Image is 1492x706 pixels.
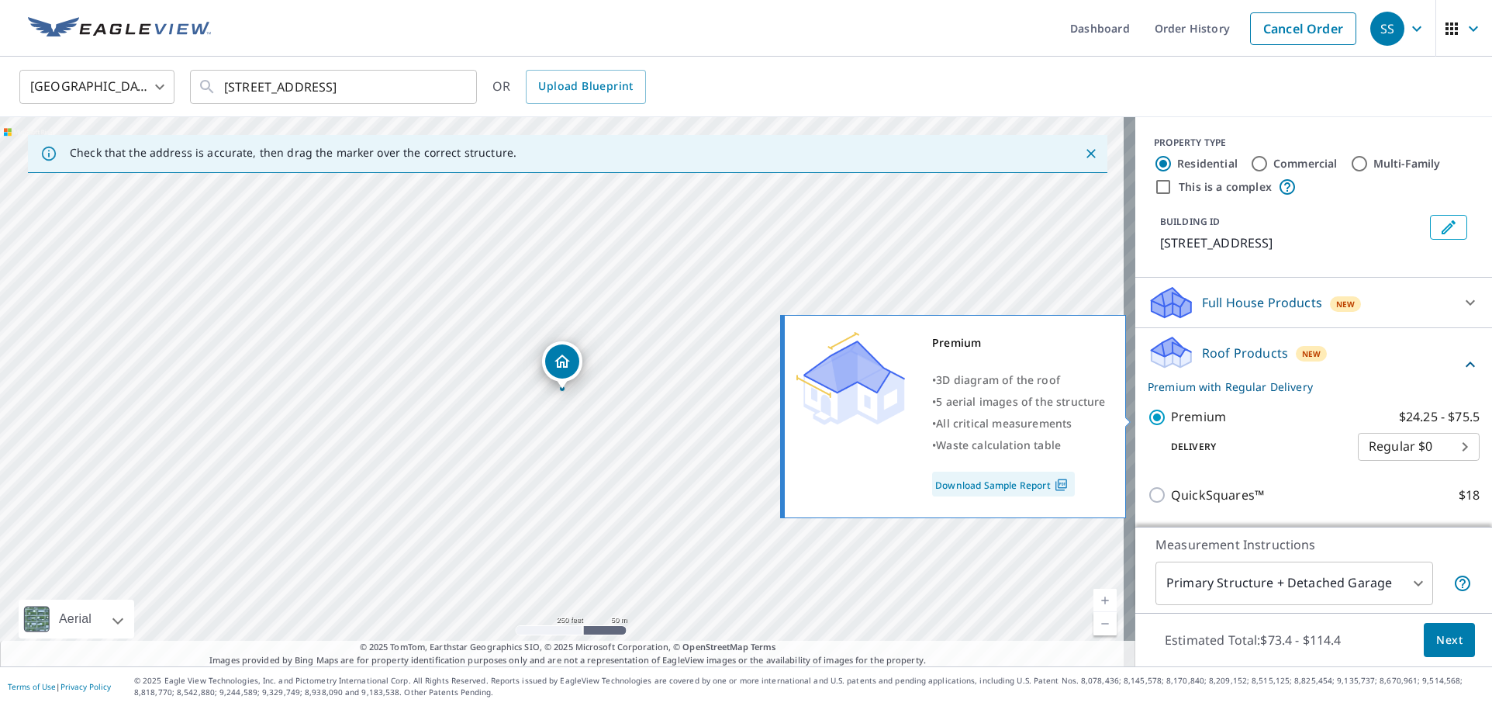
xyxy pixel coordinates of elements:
p: Full House Products [1202,293,1322,312]
div: OR [492,70,646,104]
div: • [932,413,1106,434]
div: • [932,391,1106,413]
button: Close [1081,144,1101,164]
a: Terms of Use [8,681,56,692]
p: Premium [1171,407,1226,427]
a: Current Level 17, Zoom In [1093,589,1117,612]
span: © 2025 TomTom, Earthstar Geographics SIO, © 2025 Microsoft Corporation, © [360,641,776,654]
p: Premium with Regular Delivery [1148,379,1461,395]
button: Next [1424,623,1475,658]
span: 5 aerial images of the structure [936,394,1105,409]
div: Aerial [19,600,134,639]
input: Search by address or latitude-longitude [224,65,445,109]
span: New [1336,298,1356,310]
img: Premium [796,332,905,425]
p: BUILDING ID [1160,215,1220,228]
div: Premium [932,332,1106,354]
span: Your report will include the primary structure and a detached garage if one exists. [1453,574,1472,593]
div: Regular $0 [1358,425,1480,469]
span: All critical measurements [936,416,1072,431]
label: This is a complex [1179,179,1272,195]
p: QuickSquares™ [1171,486,1264,505]
span: New [1302,348,1321,360]
p: Delivery [1148,440,1358,454]
span: Waste calculation table [936,438,1061,452]
a: OpenStreetMap [682,641,748,652]
p: | [8,682,111,691]
span: Upload Blueprint [538,77,633,96]
div: • [932,369,1106,391]
span: Next [1436,631,1463,650]
a: Privacy Policy [60,681,111,692]
div: Primary Structure + Detached Garage [1155,562,1433,605]
a: Upload Blueprint [526,70,645,104]
div: Aerial [54,600,96,639]
a: Cancel Order [1250,12,1356,45]
div: • [932,434,1106,456]
a: Download Sample Report [932,472,1075,497]
div: PROPERTY TYPE [1154,136,1473,150]
p: [STREET_ADDRESS] [1160,234,1424,252]
p: $18 [1459,486,1480,505]
p: © 2025 Eagle View Technologies, Inc. and Pictometry International Corp. All Rights Reserved. Repo... [134,675,1484,698]
p: $24.25 - $75.5 [1399,407,1480,427]
p: Measurement Instructions [1155,535,1472,554]
div: Roof ProductsNewPremium with Regular Delivery [1148,334,1480,395]
img: Pdf Icon [1051,478,1072,492]
a: Terms [751,641,776,652]
p: Check that the address is accurate, then drag the marker over the correct structure. [70,146,516,160]
label: Residential [1177,156,1238,171]
label: Commercial [1273,156,1338,171]
button: Edit building 1 [1430,215,1467,240]
label: Multi-Family [1373,156,1441,171]
p: Roof Products [1202,344,1288,362]
div: SS [1370,12,1404,46]
span: 3D diagram of the roof [936,372,1060,387]
div: Full House ProductsNew [1148,284,1480,321]
div: [GEOGRAPHIC_DATA] [19,65,174,109]
a: Current Level 17, Zoom Out [1093,612,1117,635]
div: Dropped pin, building 1, Residential property, 506 22nd St Rock Island, IL 61201 [542,341,582,389]
p: Estimated Total: $73.4 - $114.4 [1152,623,1354,657]
img: EV Logo [28,17,211,40]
